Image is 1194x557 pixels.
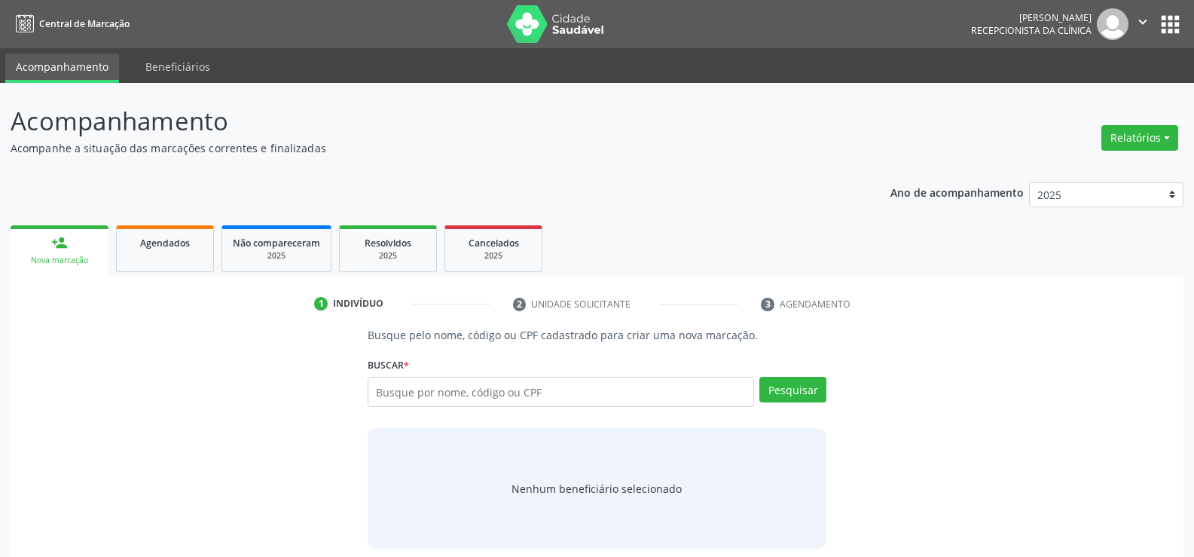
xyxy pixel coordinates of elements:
p: Ano de acompanhamento [890,182,1024,201]
span: Central de Marcação [39,17,130,30]
p: Acompanhe a situação das marcações correntes e finalizadas [11,140,832,156]
div: Nova marcação [21,255,98,266]
span: Recepcionista da clínica [971,24,1092,37]
i:  [1134,14,1151,30]
a: Central de Marcação [11,11,130,36]
div: Indivíduo [333,297,383,311]
div: 2025 [350,250,426,262]
button: apps [1157,11,1183,38]
p: Busque pelo nome, código ou CPF cadastrado para criar uma nova marcação. [368,327,826,343]
span: Cancelados [469,237,519,249]
button: Relatórios [1101,125,1178,151]
span: Não compareceram [233,237,320,249]
span: Agendados [140,237,190,249]
span: Resolvidos [365,237,411,249]
button:  [1128,8,1157,40]
div: [PERSON_NAME] [971,11,1092,24]
span: Nenhum beneficiário selecionado [511,481,682,497]
label: Buscar [368,353,409,377]
img: img [1097,8,1128,40]
input: Busque por nome, código ou CPF [368,377,754,407]
div: 2025 [233,250,320,262]
a: Acompanhamento [5,54,119,83]
p: Acompanhamento [11,103,832,140]
div: 1 [314,297,328,311]
div: 2025 [456,250,531,262]
button: Pesquisar [759,377,826,402]
div: person_add [51,234,68,251]
a: Beneficiários [135,54,221,80]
